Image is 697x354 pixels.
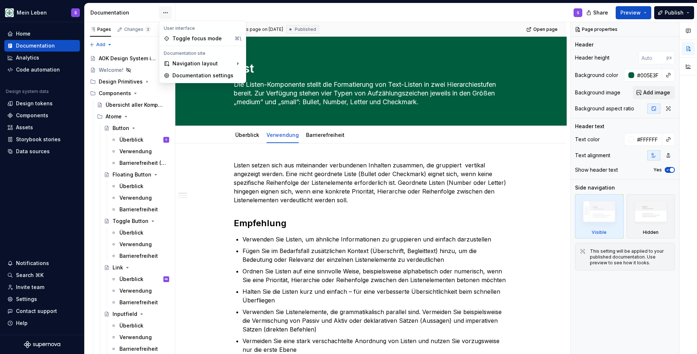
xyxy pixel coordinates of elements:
div: User interface [161,25,244,31]
div: Documentation settings [172,72,241,79]
div: Navigation layout [161,58,244,69]
div: Documentation site [161,50,244,56]
div: Toggle focus mode [172,35,232,42]
div: ⌘\ [235,35,241,42]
